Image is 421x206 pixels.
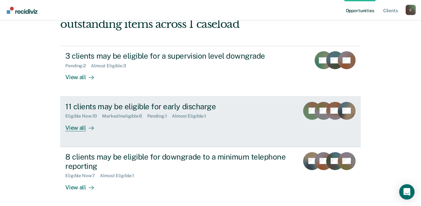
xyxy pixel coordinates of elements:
[399,184,415,200] div: Open Intercom Messenger
[60,4,301,31] div: Hi, [PERSON_NAME]. We’ve found some outstanding items across 1 caseload
[65,178,101,191] div: View all
[60,97,360,147] a: 11 clients may be eligible for early dischargeEligible Now:10Marked Ineligible:6Pending:1Almost E...
[65,173,100,178] div: Eligible Now : 7
[65,152,290,171] div: 8 clients may be eligible for downgrade to a minimum telephone reporting
[147,113,172,119] div: Pending : 1
[7,7,37,14] img: Recidiviz
[406,5,416,15] button: Profile dropdown button
[91,63,131,69] div: Almost Eligible : 3
[100,173,139,178] div: Almost Eligible : 1
[65,102,290,111] div: 11 clients may be eligible for early discharge
[60,46,360,96] a: 3 clients may be eligible for a supervision level downgradePending:2Almost Eligible:3View all
[102,113,147,119] div: Marked Ineligible : 6
[406,5,416,15] div: C
[65,51,290,61] div: 3 clients may be eligible for a supervision level downgrade
[172,113,211,119] div: Almost Eligible : 1
[65,119,101,131] div: View all
[65,63,91,69] div: Pending : 2
[65,113,102,119] div: Eligible Now : 10
[65,69,101,81] div: View all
